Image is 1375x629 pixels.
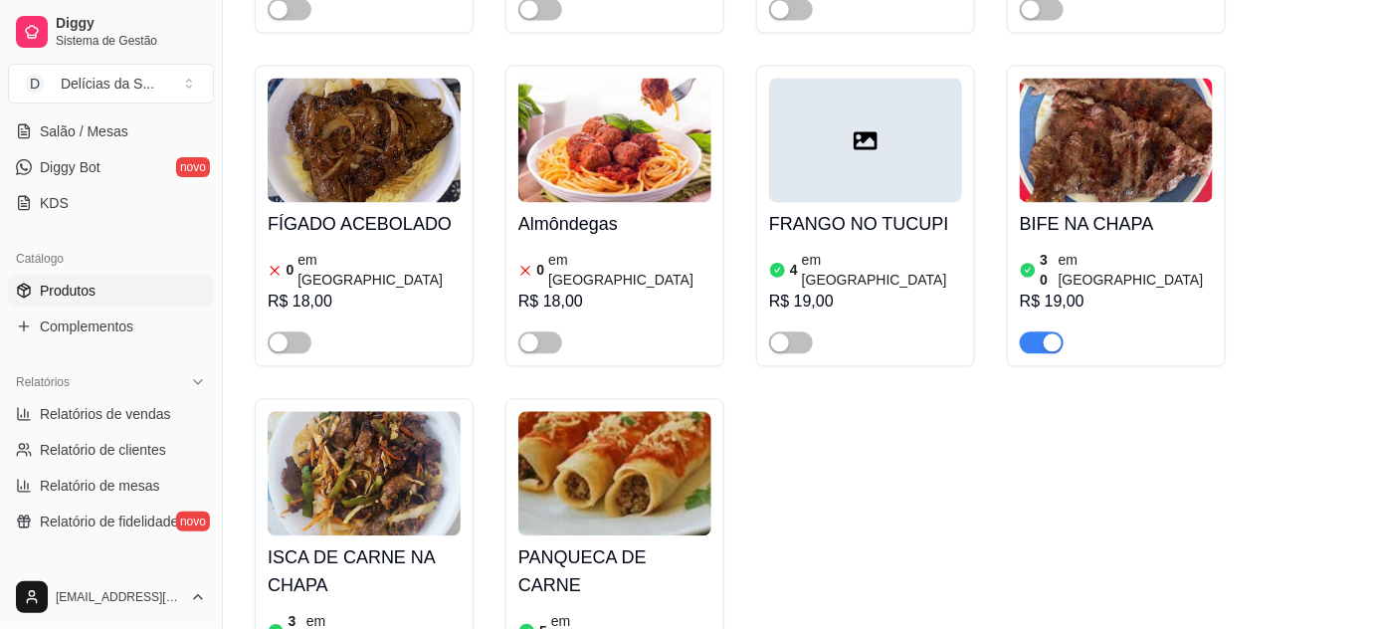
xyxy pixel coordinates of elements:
[790,260,798,280] article: 4
[56,33,206,49] span: Sistema de Gestão
[40,404,171,424] span: Relatórios de vendas
[1059,250,1213,290] article: em [GEOGRAPHIC_DATA]
[40,193,69,213] span: KDS
[56,15,206,33] span: Diggy
[518,290,711,314] div: R$ 18,00
[268,290,461,314] div: R$ 18,00
[8,434,214,466] a: Relatório de clientes
[518,411,711,535] img: product-image
[40,440,166,460] span: Relatório de clientes
[8,115,214,147] a: Salão / Mesas
[268,78,461,202] img: product-image
[61,74,154,94] div: Delícias da S ...
[548,250,711,290] article: em [GEOGRAPHIC_DATA]
[769,290,962,314] div: R$ 19,00
[268,543,461,599] h4: ISCA DE CARNE NA CHAPA
[268,411,461,535] img: product-image
[518,543,711,599] h4: PANQUECA DE CARNE
[8,470,214,502] a: Relatório de mesas
[40,281,96,301] span: Produtos
[16,374,70,390] span: Relatórios
[40,512,178,531] span: Relatório de fidelidade
[268,210,461,238] h4: FÍGADO ACEBOLADO
[518,78,711,202] img: product-image
[40,121,128,141] span: Salão / Mesas
[802,250,962,290] article: em [GEOGRAPHIC_DATA]
[40,157,100,177] span: Diggy Bot
[8,561,214,593] div: Gerenciar
[297,250,461,290] article: em [GEOGRAPHIC_DATA]
[8,151,214,183] a: Diggy Botnovo
[1020,210,1213,238] h4: BIFE NA CHAPA
[8,398,214,430] a: Relatórios de vendas
[25,74,45,94] span: D
[8,243,214,275] div: Catálogo
[769,210,962,238] h4: FRANGO NO TUCUPI
[518,210,711,238] h4: Almôndegas
[8,311,214,342] a: Complementos
[8,275,214,307] a: Produtos
[1041,250,1055,290] article: 30
[537,260,545,280] article: 0
[1020,78,1213,202] img: product-image
[40,476,160,496] span: Relatório de mesas
[8,573,214,621] button: [EMAIL_ADDRESS][DOMAIN_NAME]
[8,8,214,56] a: DiggySistema de Gestão
[8,506,214,537] a: Relatório de fidelidadenovo
[287,260,295,280] article: 0
[8,64,214,104] button: Select a team
[56,589,182,605] span: [EMAIL_ADDRESS][DOMAIN_NAME]
[8,187,214,219] a: KDS
[40,316,133,336] span: Complementos
[1020,290,1213,314] div: R$ 19,00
